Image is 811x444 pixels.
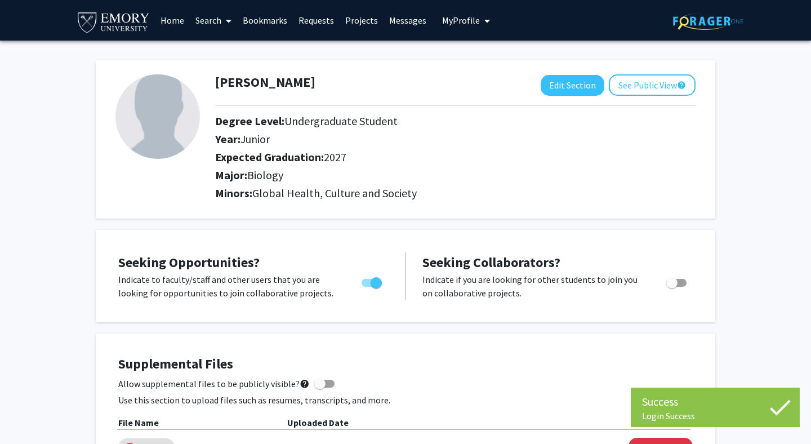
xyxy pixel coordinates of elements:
span: 2027 [324,150,346,164]
a: Search [190,1,237,40]
span: Global Health, Culture and Society [252,186,417,200]
h2: Major: [215,168,696,182]
span: Allow supplemental files to be publicly visible? [118,377,310,390]
a: Bookmarks [237,1,293,40]
img: ForagerOne Logo [673,12,743,30]
div: Login Success [642,410,788,421]
p: Indicate to faculty/staff and other users that you are looking for opportunities to join collabor... [118,273,340,300]
a: Requests [293,1,340,40]
span: Junior [240,132,270,146]
h4: Supplemental Files [118,356,693,372]
a: Messages [384,1,432,40]
button: Edit Section [541,75,604,96]
p: Use this section to upload files such as resumes, transcripts, and more. [118,393,693,407]
span: My Profile [442,15,480,26]
a: Projects [340,1,384,40]
b: File Name [118,417,159,428]
span: Seeking Opportunities? [118,254,260,271]
span: Biology [247,168,283,182]
h1: [PERSON_NAME] [215,74,315,91]
button: See Public View [609,74,696,96]
div: Success [642,393,788,410]
mat-icon: help [300,377,310,390]
a: Home [155,1,190,40]
span: Undergraduate Student [284,114,398,128]
h2: Minors: [215,187,696,200]
b: Uploaded Date [287,417,349,428]
div: Toggle [662,273,693,290]
h2: Degree Level: [215,114,617,128]
h2: Expected Graduation: [215,150,617,164]
img: Profile Picture [115,74,200,159]
h2: Year: [215,132,617,146]
div: Toggle [357,273,388,290]
p: Indicate if you are looking for other students to join you on collaborative projects. [422,273,645,300]
span: Seeking Collaborators? [422,254,560,271]
img: Emory University Logo [76,9,151,34]
mat-icon: help [677,78,686,92]
iframe: Chat [8,393,48,436]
